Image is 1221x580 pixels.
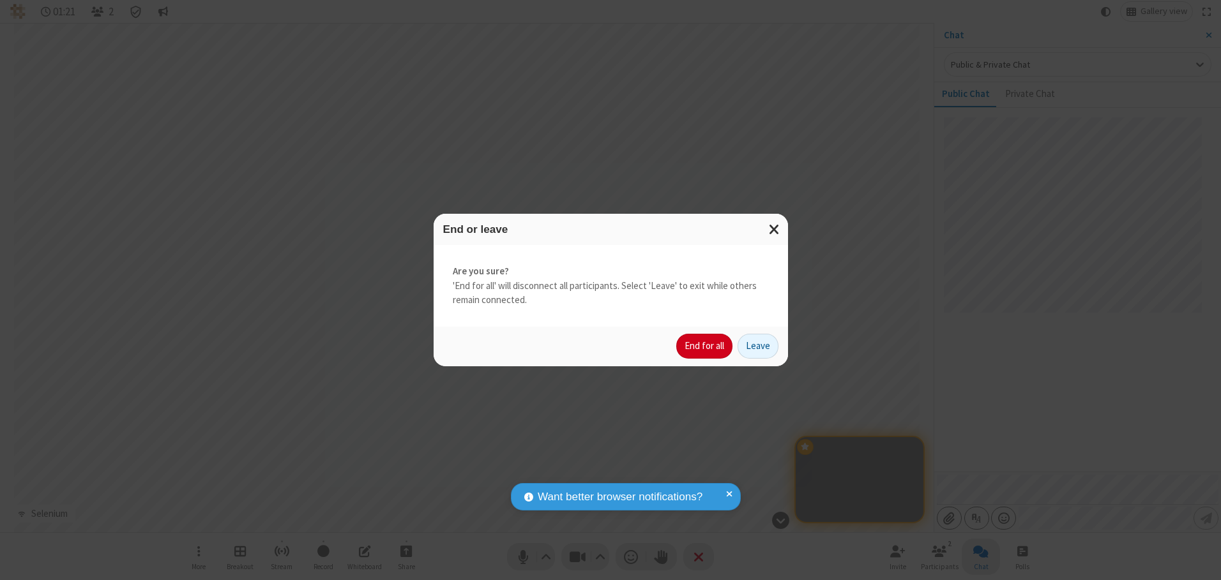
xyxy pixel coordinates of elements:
button: End for all [676,334,732,359]
h3: End or leave [443,223,778,235]
strong: Are you sure? [453,264,769,279]
button: Close modal [761,214,788,245]
span: Want better browser notifications? [538,489,702,505]
div: 'End for all' will disconnect all participants. Select 'Leave' to exit while others remain connec... [434,245,788,327]
button: Leave [738,334,778,359]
